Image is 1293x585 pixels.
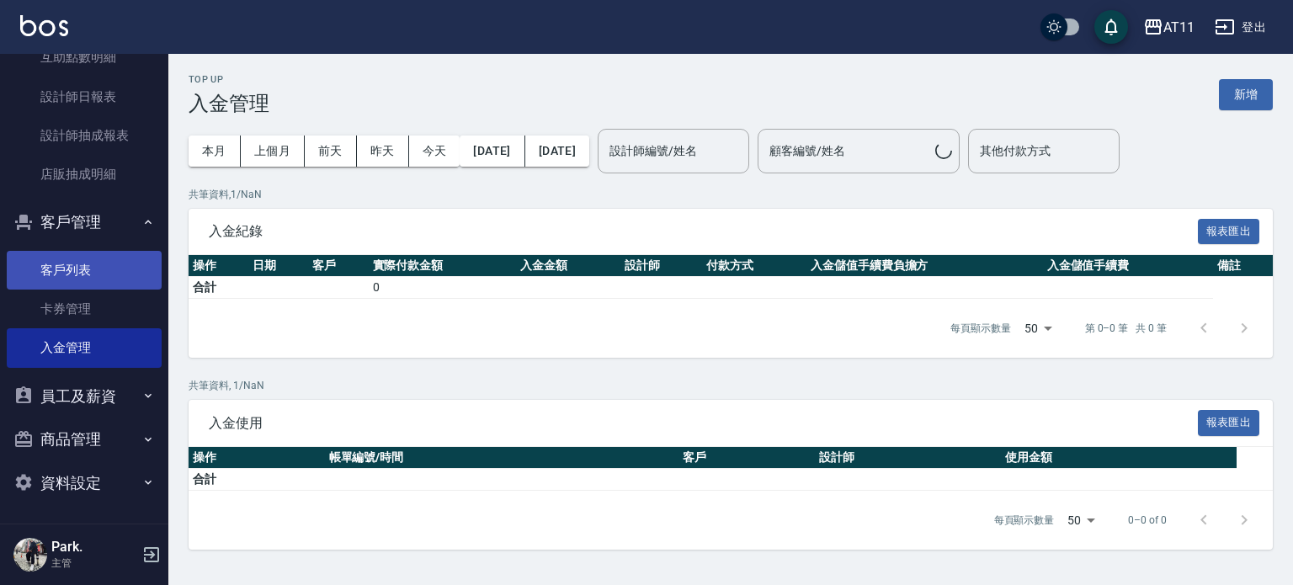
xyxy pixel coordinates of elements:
[460,136,524,167] button: [DATE]
[950,321,1011,336] p: 每頁顯示數量
[1163,17,1195,38] div: AT11
[189,378,1273,393] p: 共 筆資料, 1 / NaN
[409,136,460,167] button: 今天
[189,255,248,277] th: 操作
[7,461,162,505] button: 資料設定
[815,447,1001,469] th: 設計師
[620,255,702,277] th: 設計師
[369,255,517,277] th: 實際付款金額
[7,290,162,328] a: 卡券管理
[51,556,137,571] p: 主管
[305,136,357,167] button: 前天
[1198,414,1260,430] a: 報表匯出
[1219,79,1273,110] button: 新增
[806,255,1043,277] th: 入金儲值手續費負擔方
[7,328,162,367] a: 入金管理
[189,187,1273,202] p: 共 筆資料, 1 / NaN
[1198,410,1260,436] button: 報表匯出
[1001,447,1237,469] th: 使用金額
[20,15,68,36] img: Logo
[241,136,305,167] button: 上個月
[678,447,815,469] th: 客戶
[189,447,325,469] th: 操作
[1061,497,1101,543] div: 50
[189,92,269,115] h3: 入金管理
[1213,255,1273,277] th: 備註
[702,255,806,277] th: 付款方式
[994,513,1055,528] p: 每頁顯示數量
[209,415,1198,432] span: 入金使用
[13,538,47,572] img: Person
[248,255,308,277] th: 日期
[1219,86,1273,102] a: 新增
[7,116,162,155] a: 設計師抽成報表
[189,277,308,299] td: 合計
[7,375,162,418] button: 員工及薪資
[1128,513,1167,528] p: 0–0 of 0
[189,136,241,167] button: 本月
[7,200,162,244] button: 客戶管理
[1043,255,1213,277] th: 入金儲值手續費
[1198,222,1260,238] a: 報表匯出
[1094,10,1128,44] button: save
[1018,306,1058,351] div: 50
[7,417,162,461] button: 商品管理
[7,251,162,290] a: 客戶列表
[357,136,409,167] button: 昨天
[369,277,517,299] td: 0
[308,255,368,277] th: 客戶
[325,447,679,469] th: 帳單編號/時間
[51,539,137,556] h5: Park.
[1198,219,1260,245] button: 報表匯出
[7,155,162,194] a: 店販抽成明細
[1085,321,1167,336] p: 第 0–0 筆 共 0 筆
[7,38,162,77] a: 互助點數明細
[1136,10,1201,45] button: AT11
[189,469,325,491] td: 合計
[209,223,1198,240] span: 入金紀錄
[525,136,589,167] button: [DATE]
[189,74,269,85] h2: Top Up
[7,77,162,116] a: 設計師日報表
[516,255,620,277] th: 入金金額
[1208,12,1273,43] button: 登出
